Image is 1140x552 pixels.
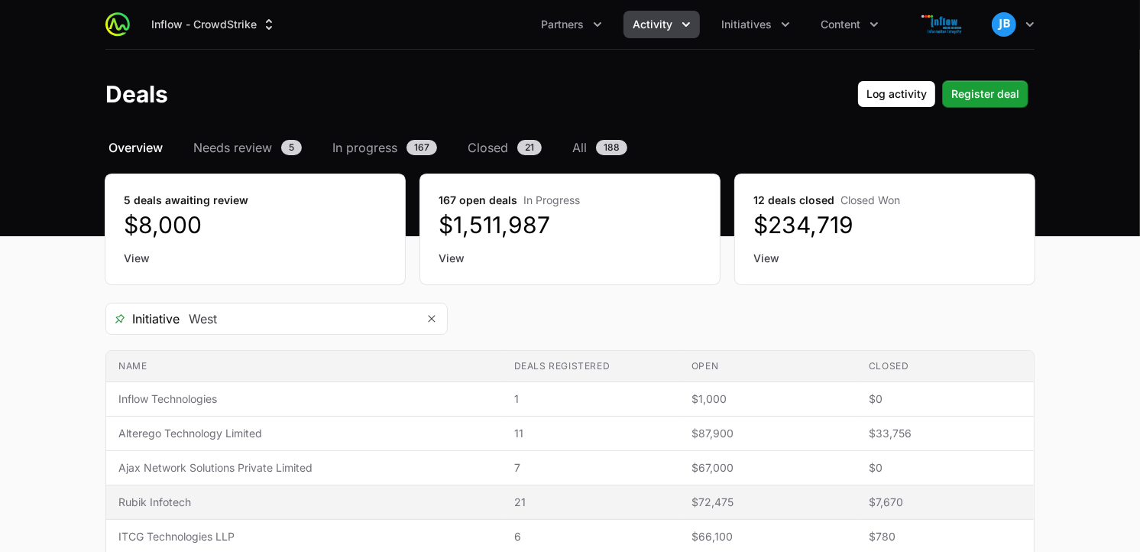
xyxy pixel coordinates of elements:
[124,193,387,208] dt: 5 deals awaiting review
[106,351,502,382] th: Name
[840,193,900,206] span: Closed Won
[281,140,302,155] span: 5
[502,351,679,382] th: Deals registered
[712,11,799,38] button: Initiatives
[869,495,1022,510] span: $7,670
[514,426,667,441] span: 11
[992,12,1016,37] img: Jimish Bhavsar
[118,460,490,476] span: Ajax Network Solutions Private Limited
[691,529,844,544] span: $66,100
[142,11,286,38] button: Inflow - CrowdStrike
[523,193,580,206] span: In Progress
[811,11,888,38] div: Content menu
[721,17,772,32] span: Initiatives
[439,211,701,239] dd: $1,511,987
[942,80,1028,108] button: Register deal
[514,495,667,510] span: 21
[869,460,1022,476] span: $0
[465,138,545,157] a: Closed21
[532,11,611,38] div: Partners menu
[142,11,286,38] div: Supplier switch menu
[517,140,542,155] span: 21
[514,391,667,407] span: 1
[541,17,584,32] span: Partners
[118,495,490,510] span: Rubik Infotech
[691,495,844,510] span: $72,475
[857,80,1028,108] div: Primary actions
[118,426,490,441] span: Alterego Technology Limited
[712,11,799,38] div: Initiatives menu
[679,351,857,382] th: Open
[623,11,700,38] button: Activity
[633,17,672,32] span: Activity
[869,391,1022,407] span: $0
[869,529,1022,544] span: $780
[691,391,844,407] span: $1,000
[190,138,305,157] a: Needs review5
[106,310,180,328] span: Initiative
[329,138,440,157] a: In progress167
[857,80,936,108] button: Log activity
[753,251,1016,266] a: View
[691,426,844,441] span: $87,900
[416,304,447,334] button: Remove
[623,11,700,38] div: Activity menu
[811,11,888,38] button: Content
[105,12,130,37] img: ActivitySource
[180,304,416,334] input: Search initiatives
[118,391,490,407] span: Inflow Technologies
[869,426,1022,441] span: $33,756
[118,529,490,544] span: ITCG Technologies LLP
[857,351,1034,382] th: Closed
[439,251,701,266] a: View
[572,138,587,157] span: All
[569,138,630,157] a: All188
[108,138,163,157] span: Overview
[130,11,888,38] div: Main navigation
[514,529,667,544] span: 6
[691,460,844,476] span: $67,000
[332,138,397,157] span: In progress
[906,9,980,40] img: Inflow
[821,17,860,32] span: Content
[468,138,508,157] span: Closed
[866,85,927,103] span: Log activity
[514,460,667,476] span: 7
[124,211,387,239] dd: $8,000
[753,211,1016,239] dd: $234,719
[193,138,272,157] span: Needs review
[124,251,387,266] a: View
[406,140,437,155] span: 167
[105,138,1035,157] nav: Deals navigation
[951,85,1019,103] span: Register deal
[753,193,1016,208] dt: 12 deals closed
[596,140,627,155] span: 188
[532,11,611,38] button: Partners
[439,193,701,208] dt: 167 open deals
[105,138,166,157] a: Overview
[105,80,168,108] h1: Deals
